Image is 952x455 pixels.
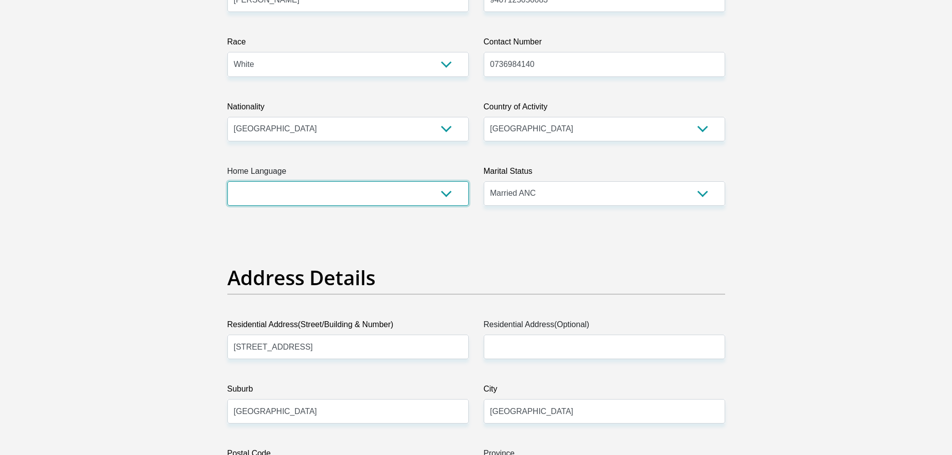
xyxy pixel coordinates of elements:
input: City [484,399,725,424]
label: Nationality [227,101,469,117]
label: City [484,383,725,399]
label: Country of Activity [484,101,725,117]
input: Suburb [227,399,469,424]
label: Home Language [227,165,469,181]
label: Residential Address(Optional) [484,319,725,335]
label: Residential Address(Street/Building & Number) [227,319,469,335]
input: Valid residential address [227,335,469,359]
label: Suburb [227,383,469,399]
h2: Address Details [227,266,725,290]
input: Address line 2 (Optional) [484,335,725,359]
input: Contact Number [484,52,725,76]
label: Contact Number [484,36,725,52]
label: Race [227,36,469,52]
label: Marital Status [484,165,725,181]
